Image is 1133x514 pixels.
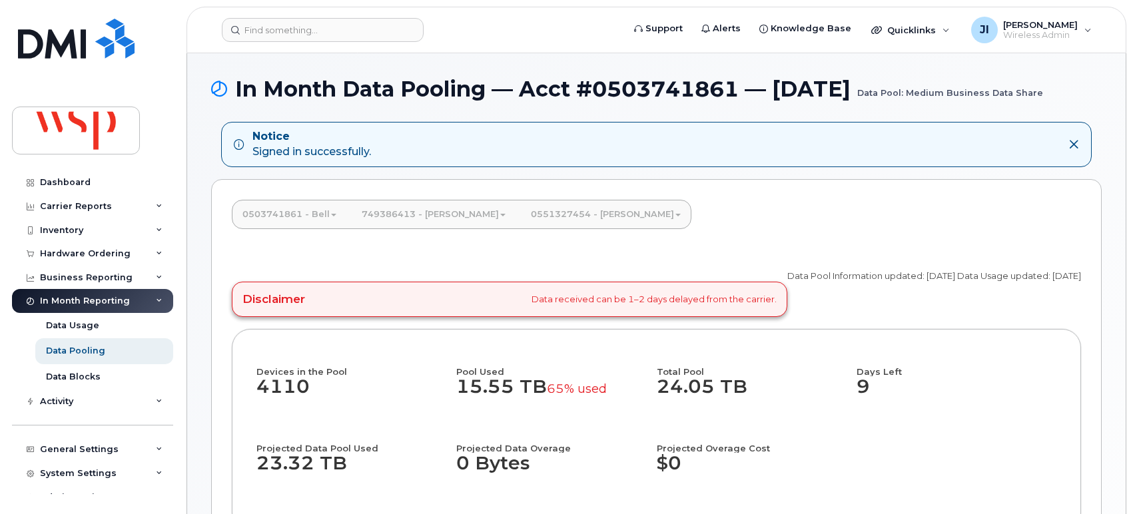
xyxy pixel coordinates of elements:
dd: $0 [657,453,857,487]
h1: In Month Data Pooling — Acct #0503741861 — [DATE] [211,77,1102,101]
dd: 24.05 TB [657,376,845,411]
dd: 0 Bytes [456,453,644,487]
p: Data Pool Information updated: [DATE] Data Usage updated: [DATE] [787,270,1081,282]
a: 0551327454 - [PERSON_NAME] [520,200,691,229]
div: Data received can be 1–2 days delayed from the carrier. [232,282,787,316]
h4: Pool Used [456,354,644,376]
dd: 15.55 TB [456,376,644,411]
strong: Notice [252,129,371,144]
a: 0503741861 - Bell [232,200,347,229]
small: 65% used [547,381,607,396]
h4: Projected Overage Cost [657,430,857,453]
dd: 4110 [256,376,456,411]
h4: Devices in the Pool [256,354,456,376]
h4: Total Pool [657,354,845,376]
dd: 9 [857,376,1056,411]
dd: 23.32 TB [256,453,444,487]
h4: Projected Data Pool Used [256,430,444,453]
a: 749386413 - [PERSON_NAME] [351,200,516,229]
h4: Disclaimer [242,292,305,306]
small: Data Pool: Medium Business Data Share [857,77,1043,98]
div: Signed in successfully. [252,129,371,160]
h4: Projected Data Overage [456,430,644,453]
h4: Days Left [857,354,1056,376]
